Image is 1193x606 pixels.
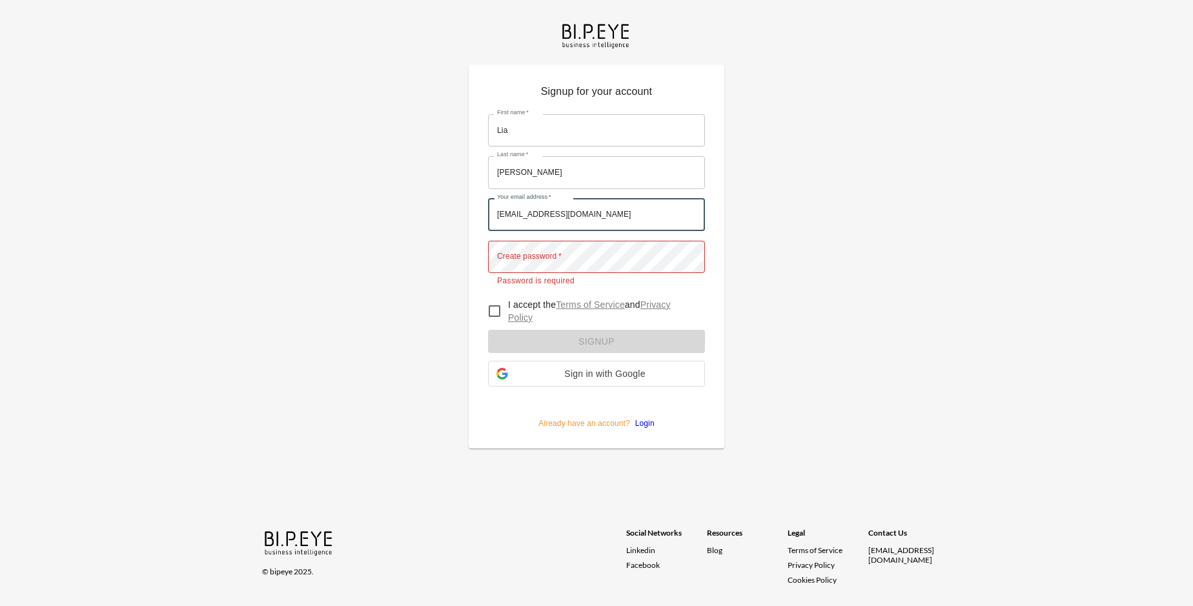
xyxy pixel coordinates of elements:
[513,369,697,379] span: Sign in with Google
[868,528,949,545] div: Contact Us
[788,545,863,555] a: Terms of Service
[488,397,705,429] p: Already have an account?
[630,419,655,428] a: Login
[788,560,835,570] a: Privacy Policy
[707,528,788,545] div: Resources
[626,560,707,570] a: Facebook
[626,560,660,570] span: Facebook
[626,528,707,545] div: Social Networks
[262,559,608,576] div: © bipeye 2025.
[497,275,696,288] p: Password is required
[497,108,529,117] label: First name
[626,545,707,555] a: Linkedin
[488,361,705,387] div: Sign in with Google
[497,193,551,201] label: Your email address
[508,298,695,324] p: I accept the and
[488,84,705,105] p: Signup for your account
[868,545,949,565] div: [EMAIL_ADDRESS][DOMAIN_NAME]
[262,528,336,557] img: bipeye-logo
[788,575,837,585] a: Cookies Policy
[560,21,633,50] img: bipeye-logo
[508,299,671,323] a: Privacy Policy
[626,545,655,555] span: Linkedin
[497,150,528,159] label: Last name
[788,528,868,545] div: Legal
[556,299,625,310] a: Terms of Service
[707,545,722,555] a: Blog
